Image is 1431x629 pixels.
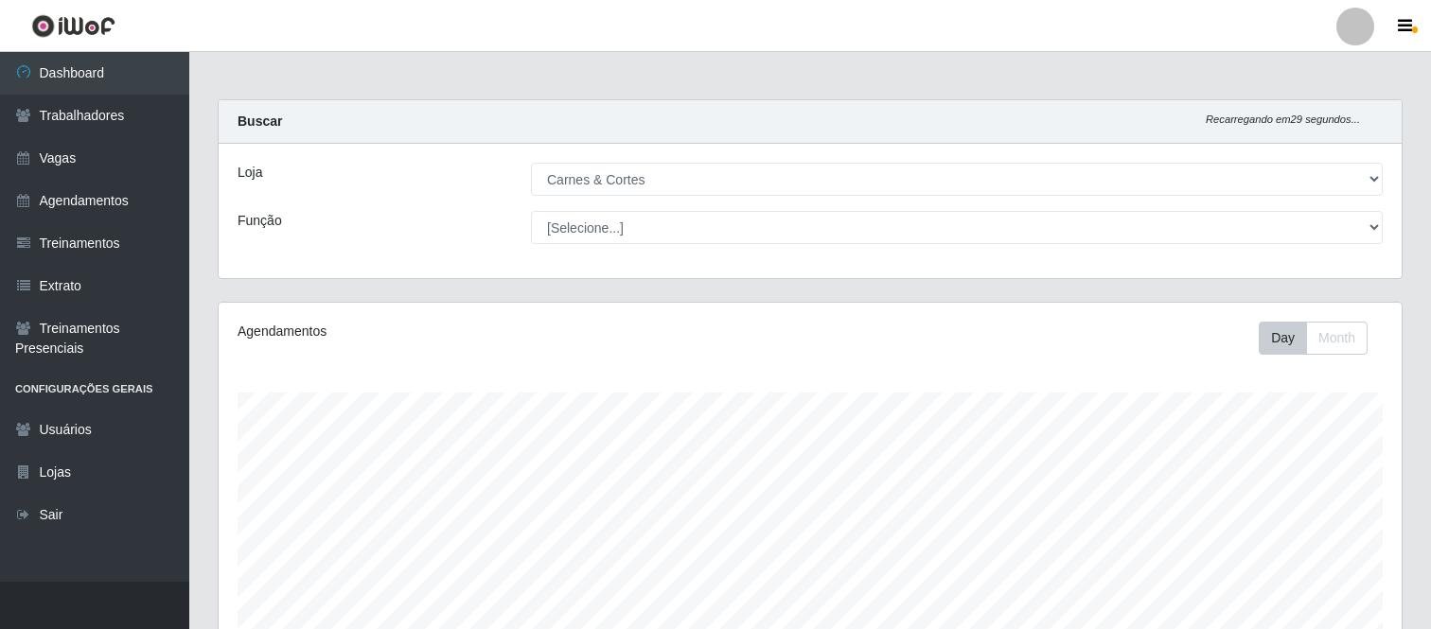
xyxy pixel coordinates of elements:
[1259,322,1383,355] div: Toolbar with button groups
[1259,322,1368,355] div: First group
[238,211,282,231] label: Função
[238,163,262,183] label: Loja
[1206,114,1360,125] i: Recarregando em 29 segundos...
[238,322,698,341] div: Agendamentos
[31,14,115,38] img: CoreUI Logo
[238,114,282,129] strong: Buscar
[1259,322,1307,355] button: Day
[1306,322,1368,355] button: Month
